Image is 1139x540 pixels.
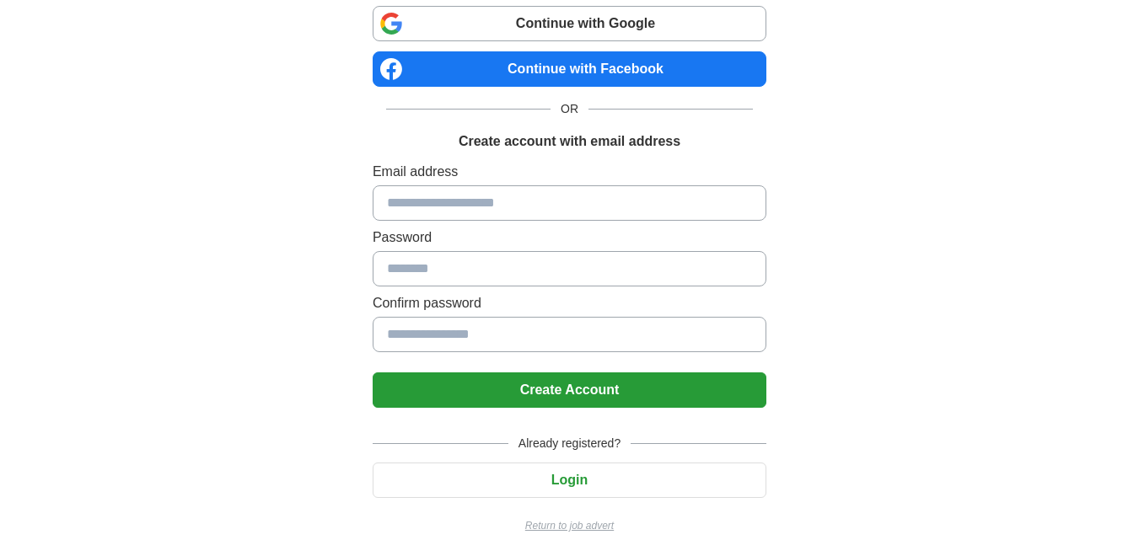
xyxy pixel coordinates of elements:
[508,435,631,452] span: Already registered?
[373,51,766,87] a: Continue with Facebook
[373,473,766,487] a: Login
[551,100,588,118] span: OR
[373,227,766,248] label: Password
[459,131,680,152] h1: Create account with email address
[373,372,766,408] button: Create Account
[373,162,766,182] label: Email address
[373,293,766,313] label: Confirm password
[373,518,766,533] a: Return to job advert
[373,6,766,41] a: Continue with Google
[373,462,766,498] button: Login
